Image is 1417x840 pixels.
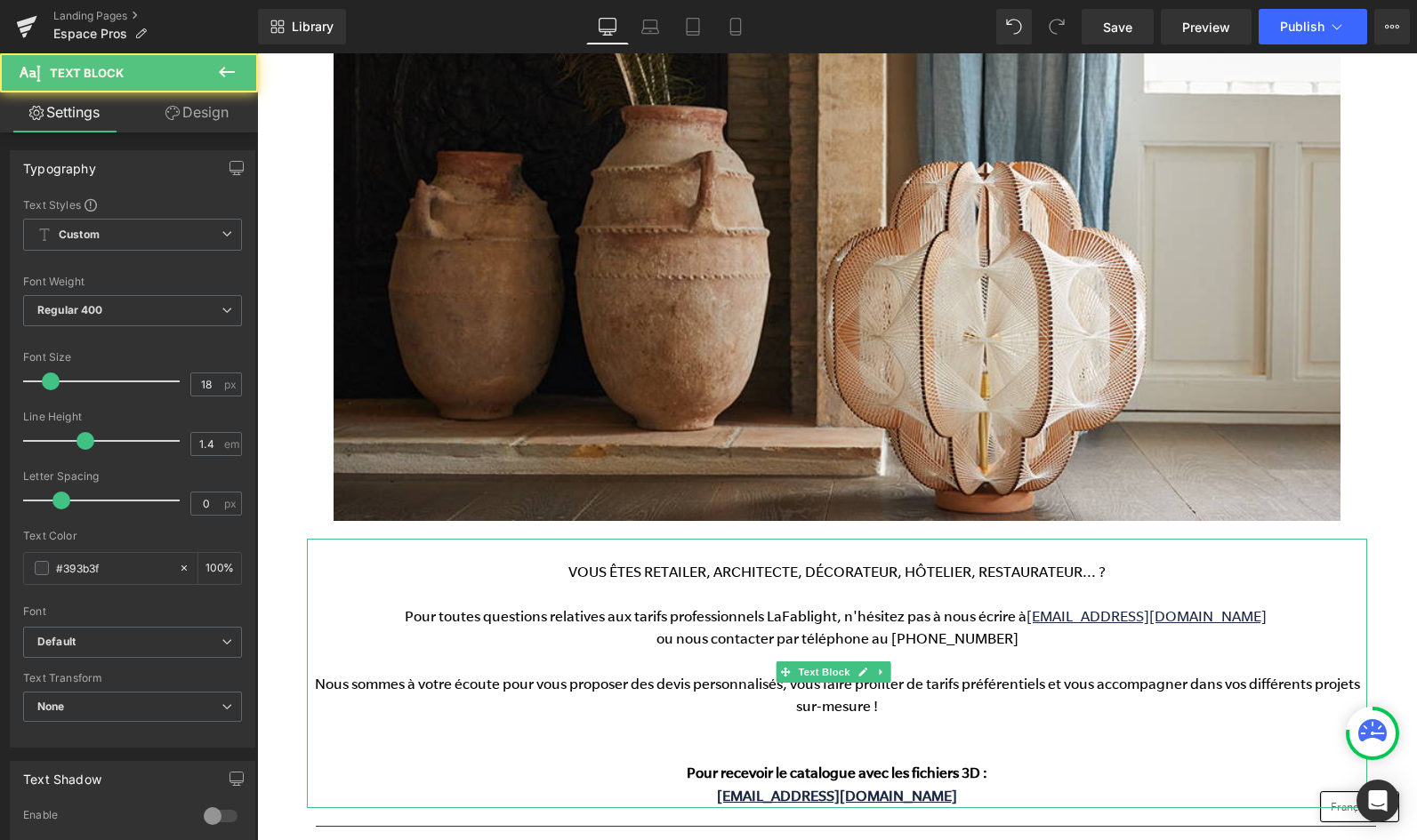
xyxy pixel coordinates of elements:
[133,92,262,132] a: Design
[58,622,1103,662] span: Nous sommes à votre écoute pour vous proposer des devis personnalisés, vous faire profiter de tar...
[23,351,242,364] div: Font Size
[59,228,100,243] b: Custom
[224,498,239,509] span: px
[616,608,634,629] a: Expand / Collapse
[23,808,186,827] div: Enable
[23,530,242,542] div: Text Color
[37,635,76,650] i: Default
[996,9,1032,44] button: Undo
[430,711,730,729] span: Pour recevoir le catalogue avec les fichiers 3D :
[23,276,242,288] div: Font Weight
[56,558,170,578] input: Color
[586,9,629,44] a: Desktop
[292,19,334,35] span: Library
[23,762,101,787] div: Text Shadow
[1039,9,1075,44] button: Redo
[37,303,103,316] b: Regular 400
[50,66,124,80] span: Text Block
[148,555,1012,572] span: Pour toutes questions relatives aux tarifs professionnels LaFablight, n'hésitez pas à nous écrire à
[1161,9,1252,44] a: Preview
[672,9,714,44] a: Tablet
[53,27,127,41] span: Espace Pros
[1357,780,1399,822] div: Open Intercom Messenger
[1374,9,1410,44] button: More
[629,9,672,44] a: Laptop
[1280,20,1324,34] span: Publish
[224,379,239,390] span: px
[714,9,757,44] a: Mobile
[1103,18,1132,36] span: Save
[1259,9,1367,44] button: Publish
[53,9,258,23] a: Landing Pages
[1182,18,1230,36] span: Preview
[23,411,242,423] div: Line Height
[258,9,346,44] a: New Library
[769,555,1010,572] a: [EMAIL_ADDRESS][DOMAIN_NAME]
[37,700,65,713] b: None
[23,672,242,684] div: Text Transform
[23,470,242,483] div: Letter Spacing
[23,197,242,212] div: Text Styles
[537,608,596,629] span: Text Block
[23,151,96,176] div: Typography
[399,577,761,595] span: ou nous contacter par téléphone au [PHONE_NUMBER]
[460,734,700,752] a: [EMAIL_ADDRESS][DOMAIN_NAME]
[198,553,241,584] div: %
[311,510,849,528] span: VOUS ÊTES RETAILER, ARCHITECTE, DÉCORATEUR, HÔTELIER, RESTAURATEUR... ?
[23,605,242,618] div: Font
[224,438,239,450] span: em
